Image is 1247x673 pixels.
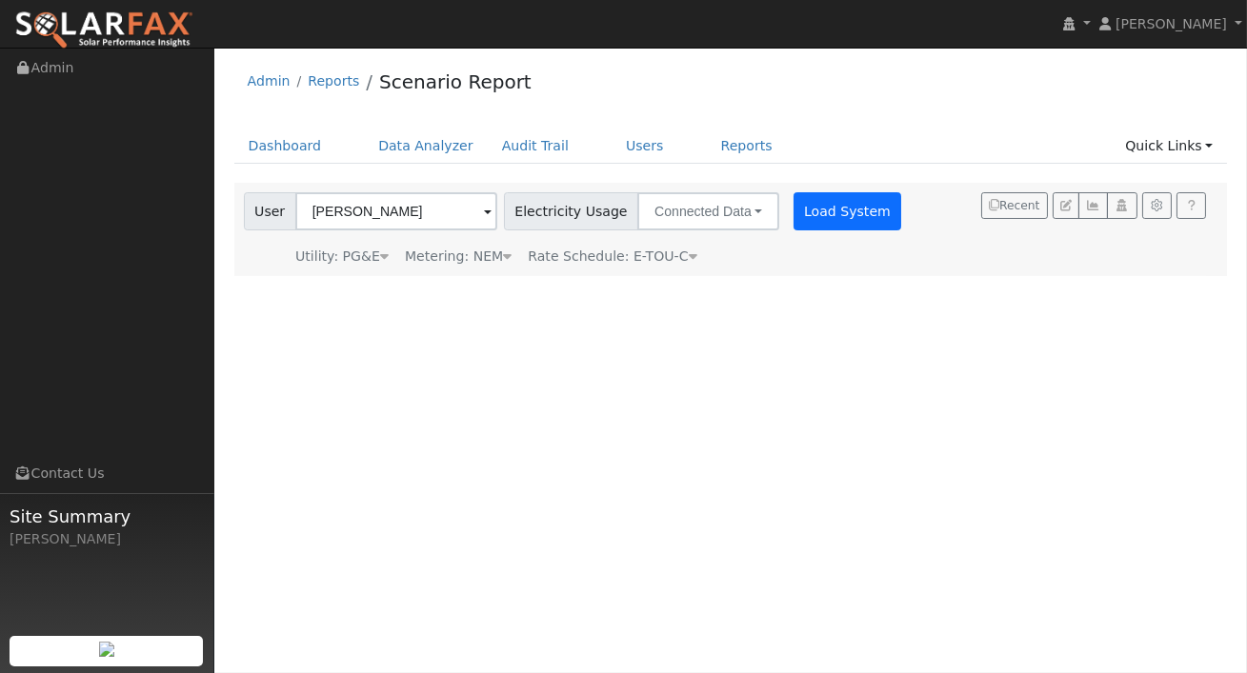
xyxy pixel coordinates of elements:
[794,192,902,230] button: Load System
[295,247,389,267] div: Utility: PG&E
[528,248,696,264] span: Alias: HETOUC
[308,73,359,89] a: Reports
[1053,192,1079,219] button: Edit User
[379,70,532,93] a: Scenario Report
[234,129,336,164] a: Dashboard
[14,10,193,50] img: SolarFax
[1142,192,1172,219] button: Settings
[405,247,512,267] div: Metering: NEM
[612,129,678,164] a: Users
[504,192,638,230] span: Electricity Usage
[981,192,1048,219] button: Recent
[10,529,204,549] div: [PERSON_NAME]
[364,129,488,164] a: Data Analyzer
[488,129,583,164] a: Audit Trail
[637,192,779,230] button: Connected Data
[1078,192,1108,219] button: Multi-Series Graph
[248,73,291,89] a: Admin
[99,642,114,657] img: retrieve
[1107,192,1136,219] button: Login As
[295,192,497,230] input: Select a User
[707,129,787,164] a: Reports
[1111,129,1227,164] a: Quick Links
[244,192,296,230] span: User
[10,504,204,529] span: Site Summary
[1116,16,1227,31] span: [PERSON_NAME]
[1177,192,1206,219] a: Help Link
